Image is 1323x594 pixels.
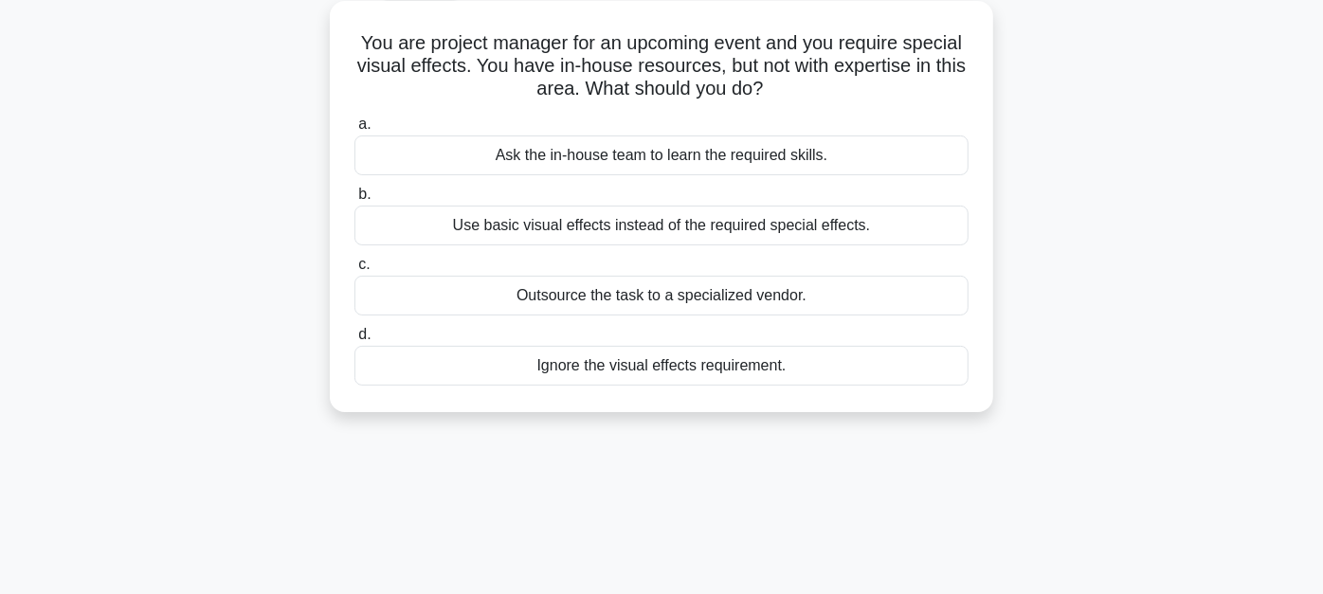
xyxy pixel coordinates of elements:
span: b. [358,186,371,202]
div: Ignore the visual effects requirement. [354,346,969,386]
span: d. [358,326,371,342]
span: c. [358,256,370,272]
div: Outsource the task to a specialized vendor. [354,276,969,315]
h5: You are project manager for an upcoming event and you require special visual effects. You have in... [353,31,970,101]
span: a. [358,116,371,132]
div: Use basic visual effects instead of the required special effects. [354,206,969,245]
div: Ask the in-house team to learn the required skills. [354,135,969,175]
